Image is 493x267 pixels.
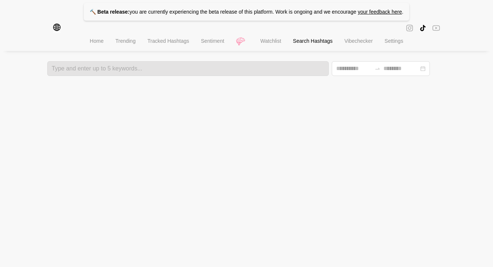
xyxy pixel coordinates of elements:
[90,9,130,15] strong: 🔨 Beta release:
[116,38,136,44] span: Trending
[375,66,380,72] span: to
[201,38,224,44] span: Sentiment
[261,38,281,44] span: Watchlist
[344,38,373,44] span: Vibechecker
[147,38,189,44] span: Tracked Hashtags
[293,38,332,44] span: Search Hashtags
[375,66,380,72] span: swap-right
[406,24,413,32] span: instagram
[90,38,103,44] span: Home
[432,24,440,32] span: youtube
[84,3,409,21] p: you are currently experiencing the beta release of this platform. Work is ongoing and we encourage .
[358,9,402,15] a: your feedback here
[53,24,61,32] span: global
[385,38,403,44] span: Settings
